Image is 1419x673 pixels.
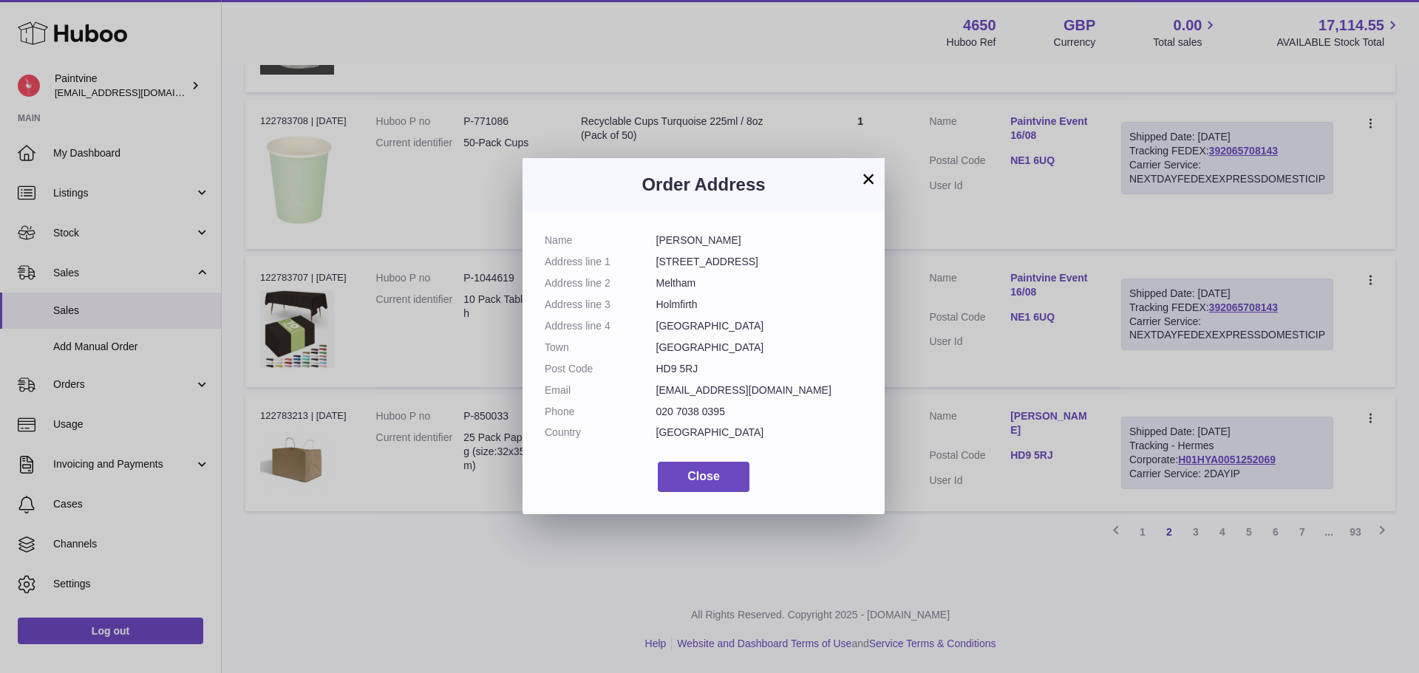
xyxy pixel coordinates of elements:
[656,276,863,290] dd: Meltham
[545,319,656,333] dt: Address line 4
[658,462,749,492] button: Close
[545,173,862,197] h3: Order Address
[545,405,656,419] dt: Phone
[545,233,656,247] dt: Name
[656,341,863,355] dd: [GEOGRAPHIC_DATA]
[545,276,656,290] dt: Address line 2
[545,426,656,440] dt: Country
[545,255,656,269] dt: Address line 1
[656,319,863,333] dd: [GEOGRAPHIC_DATA]
[656,233,863,247] dd: [PERSON_NAME]
[545,298,656,312] dt: Address line 3
[656,405,863,419] dd: 020 7038 0395
[687,470,720,482] span: Close
[545,341,656,355] dt: Town
[656,383,863,397] dd: [EMAIL_ADDRESS][DOMAIN_NAME]
[656,255,863,269] dd: [STREET_ADDRESS]
[656,298,863,312] dd: Holmfirth
[656,426,863,440] dd: [GEOGRAPHIC_DATA]
[545,383,656,397] dt: Email
[656,362,863,376] dd: HD9 5RJ
[545,362,656,376] dt: Post Code
[860,170,877,188] button: ×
